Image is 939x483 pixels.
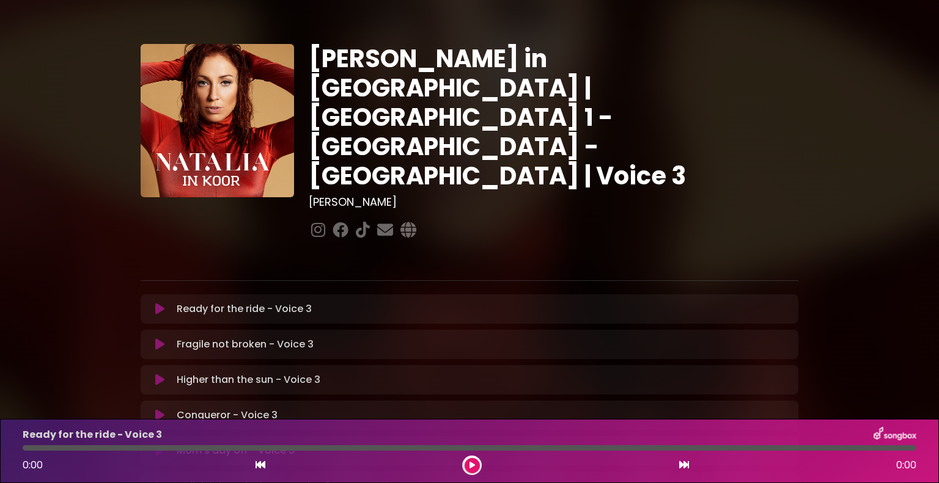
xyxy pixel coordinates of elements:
h1: [PERSON_NAME] in [GEOGRAPHIC_DATA] | [GEOGRAPHIC_DATA] 1 - [GEOGRAPHIC_DATA] - [GEOGRAPHIC_DATA] ... [309,44,798,191]
p: Ready for the ride - Voice 3 [23,427,162,442]
h3: [PERSON_NAME] [309,195,798,209]
span: 0:00 [896,458,916,473]
p: Fragile not broken - Voice 3 [177,337,314,352]
img: songbox-logo-white.png [874,427,916,443]
img: YTVS25JmS9CLUqXqkEhs [141,44,294,197]
span: 0:00 [23,458,43,472]
p: Ready for the ride - Voice 3 [177,302,312,316]
p: Conqueror - Voice 3 [177,408,278,423]
p: Higher than the sun - Voice 3 [177,372,320,387]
